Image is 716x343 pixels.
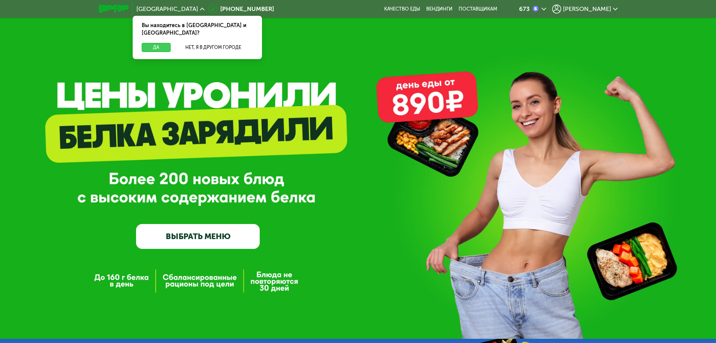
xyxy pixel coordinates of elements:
[133,16,262,43] div: Вы находитесь в [GEOGRAPHIC_DATA] и [GEOGRAPHIC_DATA]?
[136,224,260,249] a: ВЫБРАТЬ МЕНЮ
[142,43,171,52] button: Да
[384,6,420,12] a: Качество еды
[426,6,453,12] a: Вендинги
[174,43,253,52] button: Нет, я в другом городе
[136,6,198,12] span: [GEOGRAPHIC_DATA]
[519,6,530,12] div: 673
[563,6,611,12] span: [PERSON_NAME]
[459,6,497,12] div: поставщикам
[208,5,274,14] a: [PHONE_NUMBER]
